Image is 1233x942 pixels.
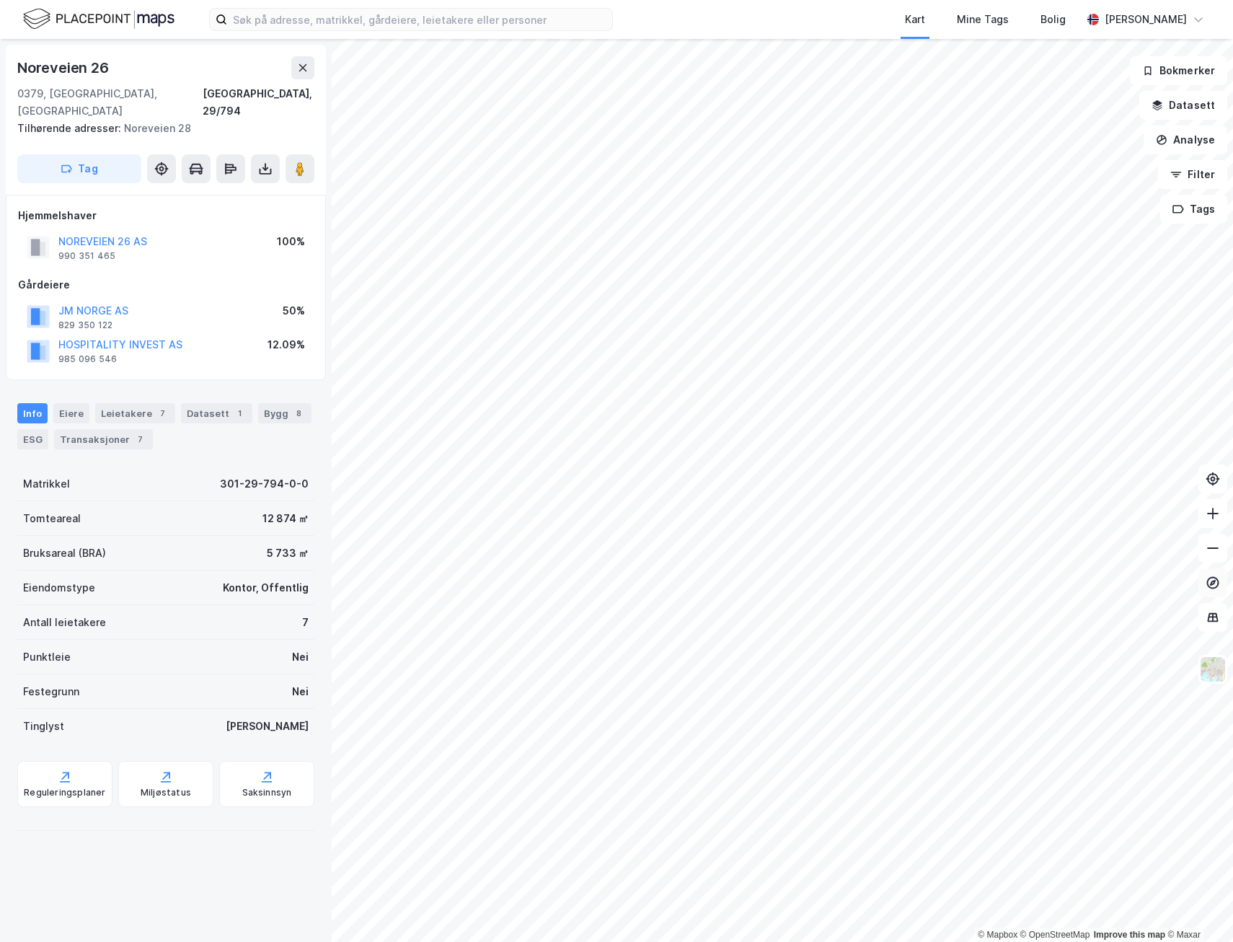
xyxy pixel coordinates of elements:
div: Tomteareal [23,510,81,527]
div: Reguleringsplaner [24,787,105,798]
div: Gårdeiere [18,276,314,294]
button: Datasett [1139,91,1227,120]
div: Kart [905,11,925,28]
div: Matrikkel [23,475,70,493]
div: Noreveien 26 [17,56,112,79]
div: Noreveien 28 [17,120,303,137]
a: Mapbox [978,930,1017,940]
button: Analyse [1144,126,1227,154]
div: Info [17,403,48,423]
img: logo.f888ab2527a4732fd821a326f86c7f29.svg [23,6,174,32]
div: Eiere [53,403,89,423]
div: 12.09% [268,336,305,353]
div: 1 [232,406,247,421]
div: 7 [155,406,169,421]
div: 7 [133,432,147,446]
input: Søk på adresse, matrikkel, gårdeiere, leietakere eller personer [227,9,612,30]
div: Miljøstatus [141,787,191,798]
a: Improve this map [1094,930,1165,940]
div: 12 874 ㎡ [262,510,309,527]
div: Bolig [1040,11,1066,28]
img: Z [1199,656,1227,683]
div: Mine Tags [957,11,1009,28]
div: 100% [277,233,305,250]
div: Tinglyst [23,718,64,735]
div: Leietakere [95,403,175,423]
div: 829 350 122 [58,320,112,331]
div: 5 733 ㎡ [267,545,309,562]
button: Bokmerker [1130,56,1227,85]
div: 0379, [GEOGRAPHIC_DATA], [GEOGRAPHIC_DATA] [17,85,203,120]
div: Festegrunn [23,683,79,700]
div: ESG [17,429,48,449]
span: Tilhørende adresser: [17,122,124,134]
div: Antall leietakere [23,614,106,631]
div: Bygg [258,403,311,423]
div: [PERSON_NAME] [226,718,309,735]
div: Eiendomstype [23,579,95,597]
div: [GEOGRAPHIC_DATA], 29/794 [203,85,314,120]
button: Tags [1160,195,1227,224]
div: 990 351 465 [58,250,115,262]
div: 50% [283,302,305,320]
div: 301-29-794-0-0 [220,475,309,493]
div: Nei [292,648,309,666]
div: Datasett [181,403,252,423]
div: Hjemmelshaver [18,207,314,224]
div: Kontor, Offentlig [223,579,309,597]
iframe: Chat Widget [1161,873,1233,942]
div: 985 096 546 [58,353,117,365]
div: Nei [292,683,309,700]
div: Transaksjoner [54,429,153,449]
a: OpenStreetMap [1020,930,1090,940]
div: [PERSON_NAME] [1105,11,1187,28]
div: Bruksareal (BRA) [23,545,106,562]
button: Tag [17,154,141,183]
div: 8 [291,406,306,421]
div: Punktleie [23,648,71,666]
button: Filter [1158,160,1227,189]
div: Saksinnsyn [242,787,292,798]
div: 7 [302,614,309,631]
